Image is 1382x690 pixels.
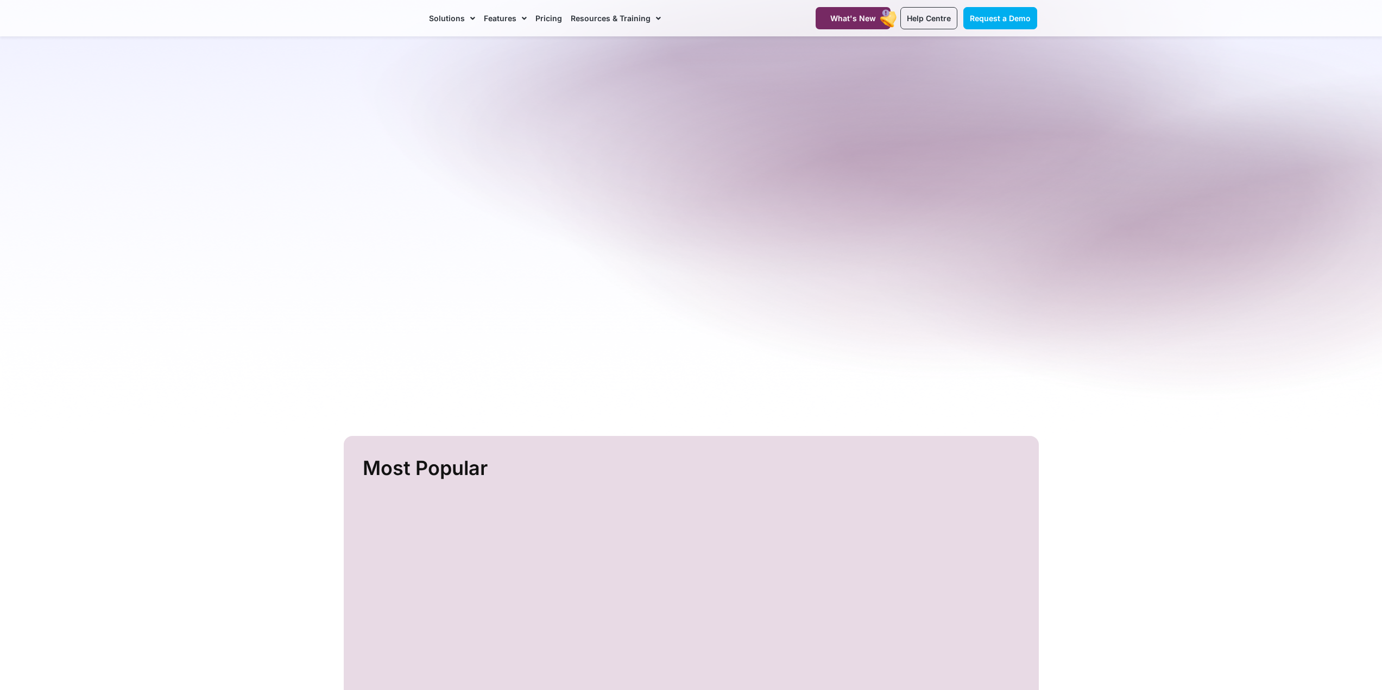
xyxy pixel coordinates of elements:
[816,7,891,29] a: What's New
[900,7,957,29] a: Help Centre
[345,10,419,27] img: CareMaster Logo
[907,14,951,23] span: Help Centre
[830,14,876,23] span: What's New
[363,452,1023,484] h2: Most Popular
[970,14,1031,23] span: Request a Demo
[963,7,1037,29] a: Request a Demo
